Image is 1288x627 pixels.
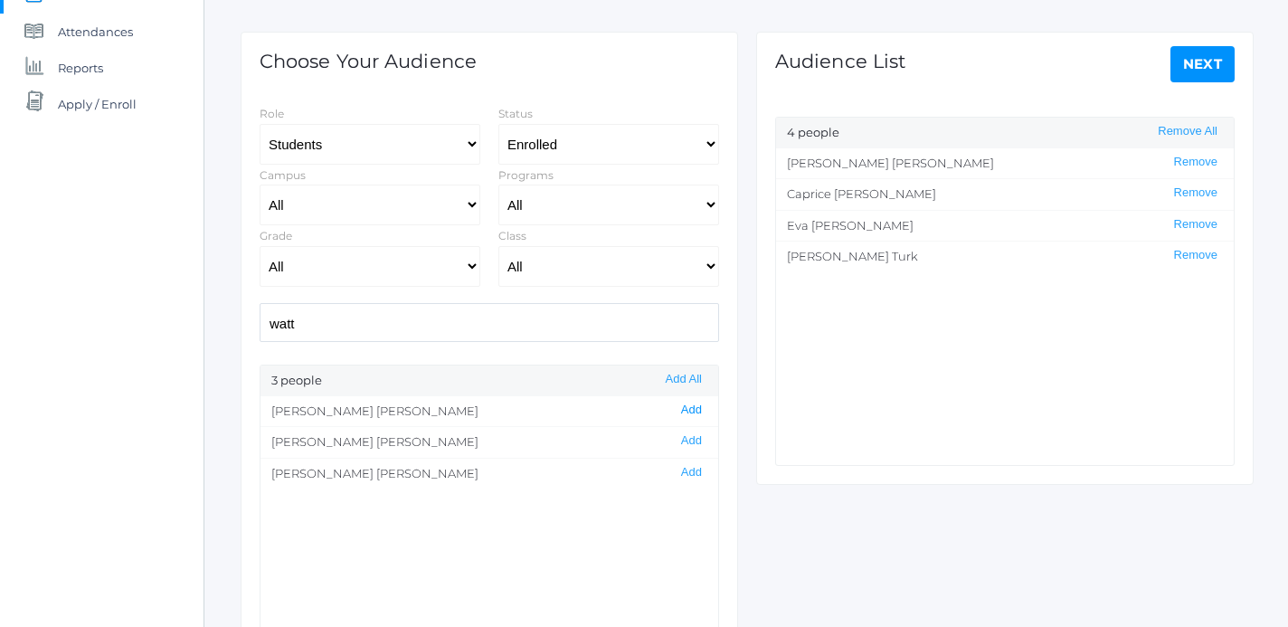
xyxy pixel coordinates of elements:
a: Next [1170,46,1236,82]
span: Reports [58,50,103,86]
li: [PERSON_NAME] [PERSON_NAME] [260,396,718,427]
label: Role [260,107,284,120]
label: Grade [260,229,292,242]
button: Add [676,403,707,418]
label: Class [498,229,526,242]
span: Attendances [58,14,133,50]
input: Filter by name [260,303,719,342]
label: Status [498,107,533,120]
li: [PERSON_NAME] [PERSON_NAME] [260,426,718,458]
li: Caprice [PERSON_NAME] [776,178,1234,210]
label: Campus [260,168,306,182]
button: Remove [1169,217,1223,233]
h1: Audience List [775,51,906,71]
li: [PERSON_NAME] Turk [776,241,1234,272]
button: Add All [660,372,707,387]
span: Apply / Enroll [58,86,137,122]
button: Remove [1169,155,1223,170]
button: Add [676,465,707,480]
li: [PERSON_NAME] [PERSON_NAME] [260,458,718,489]
div: 4 people [776,118,1234,148]
button: Remove [1169,248,1223,263]
div: 3 people [260,366,718,396]
li: [PERSON_NAME] [PERSON_NAME] [776,148,1234,179]
li: Eva [PERSON_NAME] [776,210,1234,242]
label: Programs [498,168,554,182]
button: Add [676,433,707,449]
h1: Choose Your Audience [260,51,477,71]
button: Remove [1169,185,1223,201]
button: Remove All [1152,124,1223,139]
